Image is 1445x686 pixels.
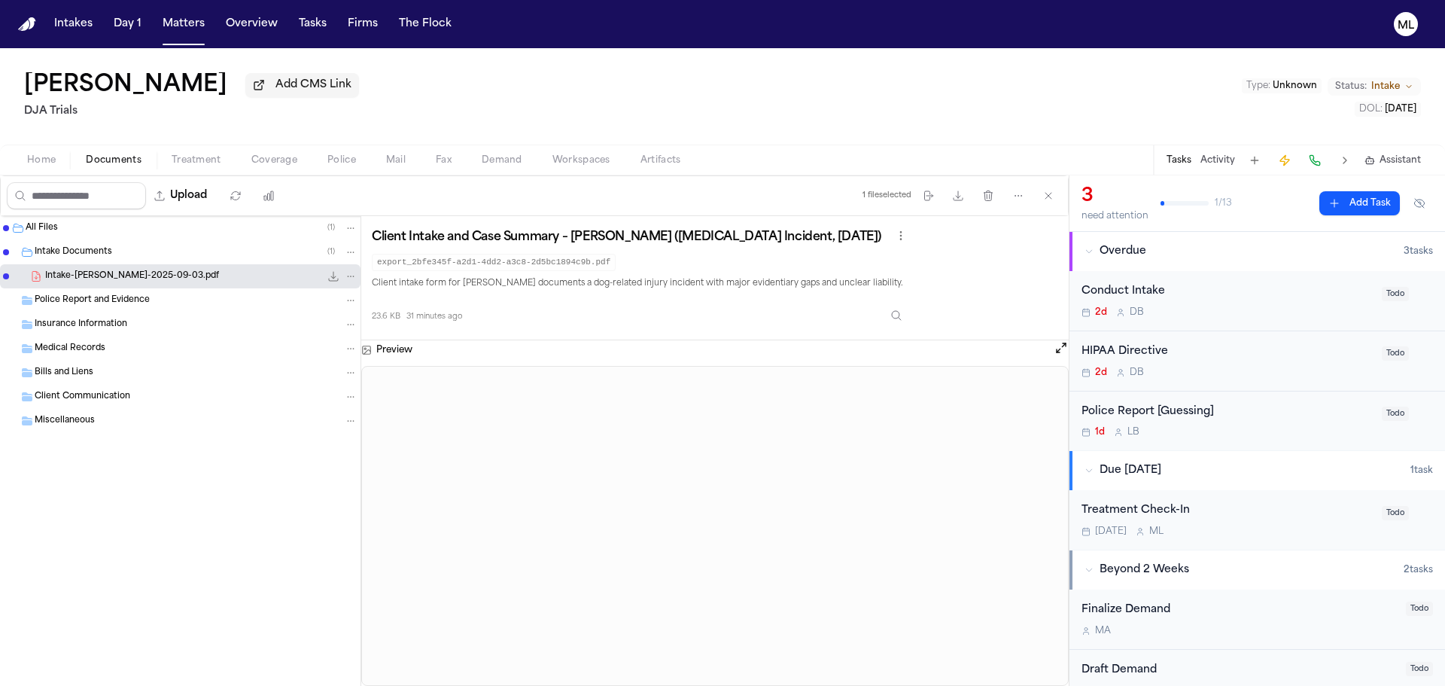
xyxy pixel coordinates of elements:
[1130,306,1144,319] span: D B
[883,302,910,329] button: Inspect
[45,270,219,283] span: Intake-[PERSON_NAME]-2025-09-03.pdf
[1100,244,1146,259] span: Overdue
[640,154,681,166] span: Artifacts
[326,269,341,284] button: Download Intake-Stacy Davis-2025-09-03.pdf
[26,222,58,235] span: All Files
[1406,191,1433,215] button: Hide completed tasks (⌘⇧H)
[1319,191,1400,215] button: Add Task
[1244,150,1265,171] button: Add Task
[406,311,462,322] span: 31 minutes ago
[1359,105,1383,114] span: DOL :
[1095,367,1107,379] span: 2d
[245,73,359,97] button: Add CMS Link
[1069,490,1445,550] div: Open task: Treatment Check-In
[1069,331,1445,392] div: Open task: HIPAA Directive
[1081,602,1397,619] div: Finalize Demand
[376,344,412,356] h3: Preview
[1081,184,1148,209] div: 3
[1081,502,1373,520] div: Treatment Check-In
[1246,81,1270,90] span: Type :
[1054,340,1069,355] button: Open preview
[1335,81,1367,93] span: Status:
[293,11,333,38] button: Tasks
[1274,150,1295,171] button: Create Immediate Task
[1100,563,1189,578] span: Beyond 2 Weeks
[35,294,150,307] span: Police Report and Evidence
[1382,506,1409,520] span: Todo
[362,367,1068,685] iframe: Intake-Stacy Davis-2025-09-03.pdf
[372,311,400,322] span: 23.6 KB
[1382,346,1409,361] span: Todo
[1380,154,1421,166] span: Assistant
[393,11,458,38] button: The Flock
[1069,271,1445,331] div: Open task: Conduct Intake
[1069,232,1445,271] button: Overdue3tasks
[251,154,297,166] span: Coverage
[552,154,610,166] span: Workspaces
[1081,210,1148,222] div: need attention
[327,224,335,232] span: ( 1 )
[24,102,359,120] h2: DJA Trials
[1149,526,1164,538] span: M L
[372,277,910,291] p: Client intake form for [PERSON_NAME] documents a dog-related injury incident with major evidentia...
[1081,662,1397,679] div: Draft Demand
[1069,590,1445,650] div: Open task: Finalize Demand
[1406,602,1433,616] span: Todo
[1406,662,1433,676] span: Todo
[327,248,335,256] span: ( 1 )
[1273,81,1317,90] span: Unknown
[108,11,148,38] button: Day 1
[275,78,351,93] span: Add CMS Link
[18,17,36,32] img: Finch Logo
[1355,102,1421,117] button: Edit DOL: 2025-08-01
[48,11,99,38] button: Intakes
[1100,463,1161,478] span: Due [DATE]
[1215,197,1232,209] span: 1 / 13
[436,154,452,166] span: Fax
[35,367,93,380] span: Bills and Liens
[35,391,130,404] span: Client Communication
[35,343,105,355] span: Medical Records
[372,254,616,271] code: export_2bfe345f-a2d1-4dd2-a3c8-2d5bc1894c9b.pdf
[18,17,36,32] a: Home
[1095,526,1127,538] span: [DATE]
[146,182,216,209] button: Upload
[157,11,211,38] button: Matters
[862,191,911,200] div: 1 file selected
[1069,451,1445,490] button: Due [DATE]1task
[27,154,56,166] span: Home
[1382,407,1409,421] span: Todo
[1398,20,1414,31] text: ML
[1095,306,1107,319] span: 2d
[1328,78,1421,96] button: Change status from Intake
[1167,154,1191,166] button: Tasks
[372,230,881,245] h3: Client Intake and Case Summary – [PERSON_NAME] ([MEDICAL_DATA] Incident, [DATE])
[1382,287,1409,301] span: Todo
[1069,550,1445,590] button: Beyond 2 Weeks2tasks
[1054,340,1069,360] button: Open preview
[327,154,356,166] span: Police
[342,11,384,38] button: Firms
[1404,245,1433,258] span: 3 task s
[24,72,227,99] h1: [PERSON_NAME]
[1081,283,1373,300] div: Conduct Intake
[1095,625,1111,637] span: M A
[35,415,95,428] span: Miscellaneous
[1364,154,1421,166] button: Assistant
[35,246,112,259] span: Intake Documents
[220,11,284,38] button: Overview
[7,182,146,209] input: Search files
[482,154,522,166] span: Demand
[1127,426,1139,438] span: L B
[386,154,406,166] span: Mail
[24,72,227,99] button: Edit matter name
[86,154,141,166] span: Documents
[1371,81,1400,93] span: Intake
[172,154,221,166] span: Treatment
[1410,465,1433,477] span: 1 task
